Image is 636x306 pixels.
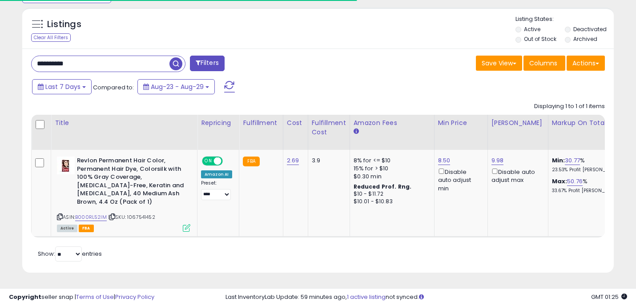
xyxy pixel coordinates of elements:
[354,157,427,165] div: 8% for <= $10
[79,225,94,232] span: FBA
[9,293,154,302] div: seller snap | |
[347,293,386,301] a: 1 active listing
[9,293,41,301] strong: Copyright
[287,118,304,128] div: Cost
[524,25,540,33] label: Active
[523,56,565,71] button: Columns
[354,128,359,136] small: Amazon Fees.
[201,170,232,178] div: Amazon AI
[438,167,481,193] div: Disable auto adjust min
[115,293,154,301] a: Privacy Policy
[312,157,343,165] div: 3.9
[529,59,557,68] span: Columns
[565,156,580,165] a: 30.77
[591,293,627,301] span: 2025-09-7 01:25 GMT
[201,118,235,128] div: Repricing
[32,79,92,94] button: Last 7 Days
[77,157,185,208] b: Revlon Permanent Hair Color, Permanent Hair Dye, Colorsilk with 100% Gray Coverage, [MEDICAL_DATA...
[57,157,75,174] img: 41gY1FXSKmL._SL40_.jpg
[354,183,412,190] b: Reduced Prof. Rng.
[38,250,102,258] span: Show: entries
[55,118,193,128] div: Title
[76,293,114,301] a: Terms of Use
[515,15,614,24] p: Listing States:
[243,157,259,166] small: FBA
[354,190,427,198] div: $10 - $11.72
[524,35,556,43] label: Out of Stock
[47,18,81,31] h5: Listings
[31,33,71,42] div: Clear All Filters
[45,82,81,91] span: Last 7 Days
[221,157,236,165] span: OFF
[354,173,427,181] div: $0.30 min
[548,115,632,150] th: The percentage added to the cost of goods (COGS) that forms the calculator for Min & Max prices.
[203,157,214,165] span: ON
[438,156,451,165] a: 8.50
[93,83,134,92] span: Compared to:
[151,82,204,91] span: Aug-23 - Aug-29
[287,156,299,165] a: 2.69
[57,157,190,231] div: ASIN:
[552,177,568,185] b: Max:
[137,79,215,94] button: Aug-23 - Aug-29
[201,180,232,200] div: Preset:
[491,118,544,128] div: [PERSON_NAME]
[354,165,427,173] div: 15% for > $10
[491,167,541,184] div: Disable auto adjust max
[225,293,628,302] div: Last InventoryLab Update: 59 minutes ago, not synced.
[190,56,225,71] button: Filters
[108,213,155,221] span: | SKU: 1067541452
[354,118,431,128] div: Amazon Fees
[243,118,279,128] div: Fulfillment
[573,25,607,33] label: Deactivated
[567,177,583,186] a: 50.76
[552,157,626,173] div: %
[567,56,605,71] button: Actions
[57,225,77,232] span: All listings currently available for purchase on Amazon
[552,156,565,165] b: Min:
[552,188,626,194] p: 33.67% Profit [PERSON_NAME]
[573,35,597,43] label: Archived
[438,118,484,128] div: Min Price
[75,213,107,221] a: B000RL52IM
[552,167,626,173] p: 23.53% Profit [PERSON_NAME]
[312,118,346,137] div: Fulfillment Cost
[552,177,626,194] div: %
[534,102,605,111] div: Displaying 1 to 1 of 1 items
[552,118,629,128] div: Markup on Total Cost
[476,56,522,71] button: Save View
[491,156,504,165] a: 9.98
[354,198,427,205] div: $10.01 - $10.83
